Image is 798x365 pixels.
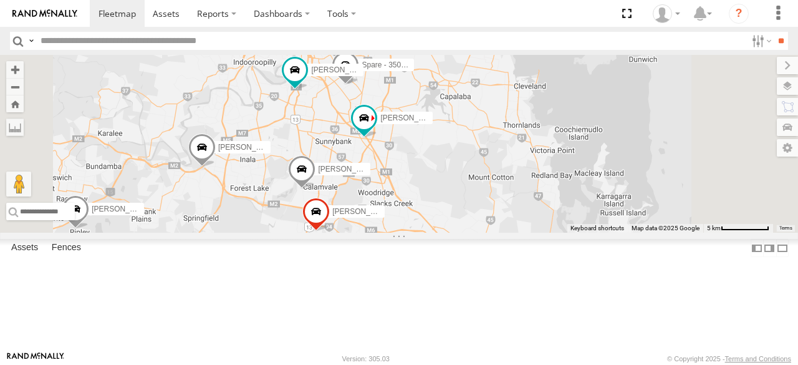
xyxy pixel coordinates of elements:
[7,353,64,365] a: Visit our Website
[332,207,394,215] span: [PERSON_NAME]
[667,355,791,363] div: © Copyright 2025 -
[12,9,77,18] img: rand-logo.svg
[777,139,798,157] label: Map Settings
[779,226,792,231] a: Terms
[380,114,474,122] span: [PERSON_NAME] - 347FB3
[707,225,721,231] span: 5 km
[729,4,749,24] i: ?
[6,119,24,136] label: Measure
[6,78,24,95] button: Zoom out
[46,240,87,257] label: Fences
[703,224,773,233] button: Map Scale: 5 km per 74 pixels
[92,205,212,213] span: [PERSON_NAME] B - Corolla Hatch
[311,66,405,74] span: [PERSON_NAME]- 817BG4
[725,355,791,363] a: Terms and Conditions
[318,165,428,173] span: [PERSON_NAME] 019IP4 - Hilux
[26,32,36,50] label: Search Query
[747,32,774,50] label: Search Filter Options
[763,239,776,257] label: Dock Summary Table to the Right
[776,239,789,257] label: Hide Summary Table
[5,240,44,257] label: Assets
[632,225,699,231] span: Map data ©2025 Google
[570,224,624,233] button: Keyboard shortcuts
[6,61,24,78] button: Zoom in
[751,239,763,257] label: Dock Summary Table to the Left
[6,95,24,112] button: Zoom Home
[342,355,390,363] div: Version: 305.03
[6,172,31,197] button: Drag Pegman onto the map to open Street View
[648,4,685,23] div: Marco DiBenedetto
[218,142,310,151] span: [PERSON_NAME] - 017IP4
[362,60,415,69] span: Spare - 350FB3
